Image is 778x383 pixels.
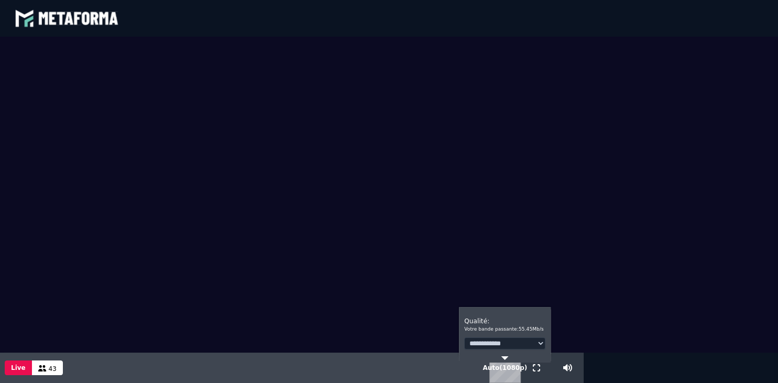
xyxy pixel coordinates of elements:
span: 43 [49,365,57,373]
button: Auto(1080p) [480,353,529,383]
span: Votre bande passante : 55.45 Mb/s [464,326,544,332]
button: Live [5,360,32,375]
div: Qualité : [464,312,545,333]
span: Auto ( 1080 p) [483,364,527,371]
